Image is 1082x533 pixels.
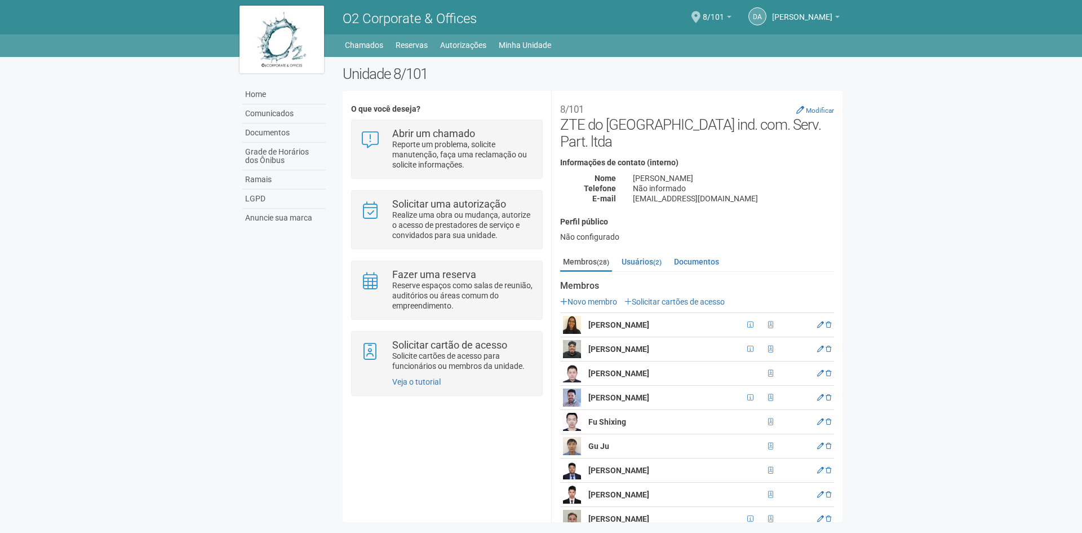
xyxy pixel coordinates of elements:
[560,232,834,242] div: Não configurado
[360,199,533,240] a: Solicitar uma autorização Realize uma obra ou mudança, autorize o acesso de prestadores de serviç...
[560,297,617,306] a: Novo membro
[588,466,649,475] strong: [PERSON_NAME]
[392,351,534,371] p: Solicite cartões de acesso para funcionários ou membros da unidade.
[563,461,581,479] img: user.png
[624,183,842,193] div: Não informado
[560,281,834,291] strong: Membros
[588,514,649,523] strong: [PERSON_NAME]
[772,2,832,21] span: Daniel Andres Soto Lozada
[560,158,834,167] h4: Informações de contato (interno)
[392,139,534,170] p: Reporte um problema, solicite manutenção, faça uma reclamação ou solicite informações.
[817,394,824,402] a: Editar membro
[597,258,609,266] small: (28)
[242,85,326,104] a: Home
[343,65,842,82] h2: Unidade 8/101
[817,345,824,353] a: Editar membro
[392,127,475,139] strong: Abrir um chamado
[624,297,725,306] a: Solicitar cartões de acesso
[360,270,533,311] a: Fazer uma reserva Reserve espaços como salas de reunião, auditórios ou áreas comum do empreendime...
[748,7,766,25] a: DA
[826,491,831,499] a: Excluir membro
[595,174,616,183] strong: Nome
[624,193,842,204] div: [EMAIL_ADDRESS][DOMAIN_NAME]
[619,253,664,270] a: Usuários(2)
[772,14,840,23] a: [PERSON_NAME]
[392,198,506,210] strong: Solicitar uma autorização
[360,340,533,371] a: Solicitar cartão de acesso Solicite cartões de acesso para funcionários ou membros da unidade.
[826,345,831,353] a: Excluir membro
[817,418,824,426] a: Editar membro
[242,209,326,227] a: Anuncie sua marca
[560,99,834,150] h2: ZTE do [GEOGRAPHIC_DATA] ind. com. Serv. Part. ltda
[584,184,616,193] strong: Telefone
[588,345,649,354] strong: [PERSON_NAME]
[563,389,581,407] img: user.png
[588,369,649,378] strong: [PERSON_NAME]
[563,364,581,382] img: user.png
[826,418,831,426] a: Excluir membro
[817,442,824,450] a: Editar membro
[563,486,581,504] img: user.png
[392,268,476,280] strong: Fazer uma reserva
[392,280,534,311] p: Reserve espaços como salas de reunião, auditórios ou áreas comum do empreendimento.
[240,6,324,73] img: logo.jpg
[560,253,612,272] a: Membros(28)
[817,515,824,523] a: Editar membro
[703,14,731,23] a: 8/101
[817,491,824,499] a: Editar membro
[592,194,616,203] strong: E-mail
[703,2,724,21] span: 8/101
[345,37,383,53] a: Chamados
[242,190,326,209] a: LGPD
[560,104,584,115] small: 8/101
[806,107,834,114] small: Modificar
[563,316,581,334] img: user.png
[588,442,609,451] strong: Gu Ju
[242,143,326,170] a: Grade de Horários dos Ônibus
[343,11,477,27] span: O2 Corporate & Offices
[360,129,533,170] a: Abrir um chamado Reporte um problema, solicite manutenção, faça uma reclamação ou solicite inform...
[817,466,824,474] a: Editar membro
[653,258,662,266] small: (2)
[588,320,649,329] strong: [PERSON_NAME]
[588,417,626,426] strong: Fu Shixing
[671,253,722,270] a: Documentos
[826,321,831,329] a: Excluir membro
[392,339,507,351] strong: Solicitar cartão de acesso
[826,369,831,377] a: Excluir membro
[242,124,326,143] a: Documentos
[242,170,326,190] a: Ramais
[392,210,534,240] p: Realize uma obra ou mudança, autorize o acesso de prestadores de serviço e convidados para sua un...
[796,105,834,114] a: Modificar
[563,413,581,431] img: user.png
[351,105,542,113] h4: O que você deseja?
[396,37,428,53] a: Reservas
[563,510,581,528] img: user.png
[826,466,831,474] a: Excluir membro
[817,369,824,377] a: Editar membro
[392,377,441,386] a: Veja o tutorial
[242,104,326,124] a: Comunicados
[499,37,551,53] a: Minha Unidade
[563,437,581,455] img: user.png
[588,393,649,402] strong: [PERSON_NAME]
[817,321,824,329] a: Editar membro
[826,394,831,402] a: Excluir membro
[563,340,581,358] img: user.png
[624,173,842,183] div: [PERSON_NAME]
[440,37,486,53] a: Autorizações
[826,442,831,450] a: Excluir membro
[588,490,649,499] strong: [PERSON_NAME]
[560,218,834,226] h4: Perfil público
[826,515,831,523] a: Excluir membro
